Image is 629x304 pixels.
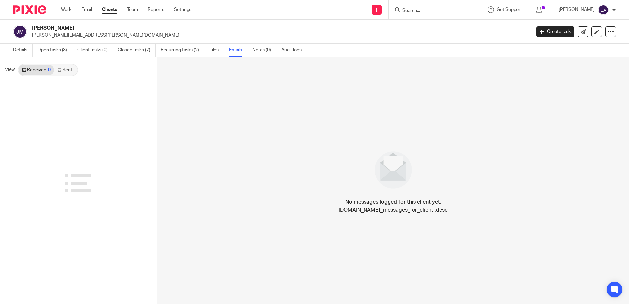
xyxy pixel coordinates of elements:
[19,65,54,75] a: Received0
[61,6,71,13] a: Work
[54,65,77,75] a: Sent
[38,44,72,57] a: Open tasks (3)
[229,44,247,57] a: Emails
[345,198,441,206] h4: No messages logged for this client yet.
[174,6,191,13] a: Settings
[77,44,113,57] a: Client tasks (0)
[48,68,51,72] div: 0
[209,44,224,57] a: Files
[118,44,156,57] a: Closed tasks (7)
[598,5,609,15] img: svg%3E
[32,32,526,38] p: [PERSON_NAME][EMAIL_ADDRESS][PERSON_NAME][DOMAIN_NAME]
[13,5,46,14] img: Pixie
[81,6,92,13] a: Email
[13,25,27,38] img: svg%3E
[497,7,522,12] span: Get Support
[102,6,117,13] a: Clients
[252,44,276,57] a: Notes (0)
[370,147,416,193] img: image
[13,44,33,57] a: Details
[161,44,204,57] a: Recurring tasks (2)
[5,66,15,73] span: View
[402,8,461,14] input: Search
[148,6,164,13] a: Reports
[559,6,595,13] p: [PERSON_NAME]
[281,44,307,57] a: Audit logs
[536,26,574,37] a: Create task
[127,6,138,13] a: Team
[339,206,448,214] p: [DOMAIN_NAME]_messages_for_client .desc
[32,25,427,32] h2: [PERSON_NAME]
